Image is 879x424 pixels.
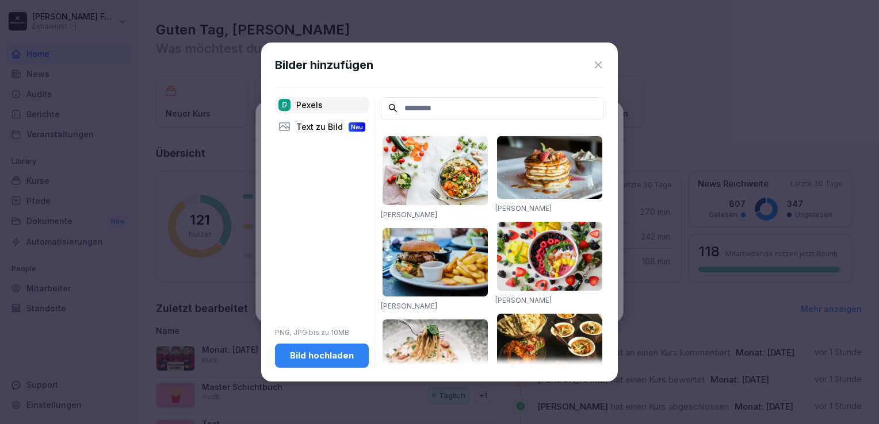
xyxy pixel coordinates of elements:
[497,314,602,371] img: pexels-photo-958545.jpeg
[495,296,552,304] a: [PERSON_NAME]
[497,136,602,199] img: pexels-photo-376464.jpeg
[383,319,488,388] img: pexels-photo-1279330.jpeg
[497,222,602,291] img: pexels-photo-1099680.jpeg
[275,119,369,135] div: Text zu Bild
[278,99,291,111] img: pexels.png
[275,56,373,74] h1: Bilder hinzufügen
[381,302,437,310] a: [PERSON_NAME]
[383,136,488,205] img: pexels-photo-1640777.jpeg
[381,210,437,219] a: [PERSON_NAME]
[275,327,369,338] p: PNG, JPG bis zu 10MB
[275,344,369,368] button: Bild hochladen
[383,228,488,297] img: pexels-photo-70497.jpeg
[275,97,369,113] div: Pexels
[349,122,365,132] div: Neu
[495,204,552,213] a: [PERSON_NAME]
[284,349,360,362] div: Bild hochladen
